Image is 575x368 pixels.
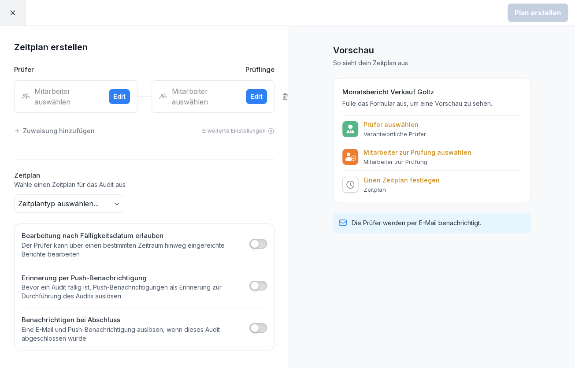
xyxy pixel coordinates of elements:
[22,273,245,283] h2: Erinnerung per Push-Benachrichtigung
[22,315,245,325] h2: Benachrichtigen bei Abschluss
[342,87,522,97] h2: Monatsbericht Verkauf Goltz
[364,158,471,165] p: Mitarbeiter zur Prüfung
[364,186,440,193] p: Zeitplan
[14,171,275,181] h2: Zeitplan
[342,99,522,108] p: Fülle das Formular aus, um eine Vorschau zu sehen.
[364,130,426,138] p: Verantwortliche Prüfer
[22,241,245,259] p: Der Prüfer kann über einen bestimmten Zeitraum hinweg eingereichte Berichte bearbeiten
[14,180,275,189] p: Wähle einen Zeitplan für das Audit aus
[250,92,263,101] div: Edit
[113,92,126,101] div: Edit
[364,176,440,184] p: Einen Zeitplan festlegen
[515,8,561,18] div: Plan erstellen
[14,40,275,54] h1: Zeitplan erstellen
[109,89,130,104] button: Edit
[14,65,34,75] p: Prüfer
[245,65,275,75] p: Prüflinge
[333,44,531,57] h1: Vorschau
[159,86,239,107] div: Mitarbeiter auswählen
[364,149,471,156] p: Mitarbeiter zur Prüfung auswählen
[508,4,568,22] button: Plan erstellen
[22,325,245,343] p: Eine E-Mail und Push-Benachrichtigung auslösen, wenn dieses Audit abgeschlossen wurde
[364,121,426,129] p: Prüfer auswählen
[333,59,531,67] p: So sieht dein Zeitplan aus
[202,127,275,135] div: Erweiterte Einstellungen
[246,89,267,104] button: Edit
[22,231,245,241] h2: Bearbeitung nach Fälligkeitsdatum erlauben
[22,283,245,301] p: Bevor ein Audit fällig ist, Push-Benachrichtigungen als Erinnerung zur Durchführung des Audits au...
[22,86,102,107] div: Mitarbeiter auswählen
[14,126,95,135] div: Zuweisung hinzufügen
[352,218,481,227] p: Die Prüfer werden per E-Mail benachrichtigt.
